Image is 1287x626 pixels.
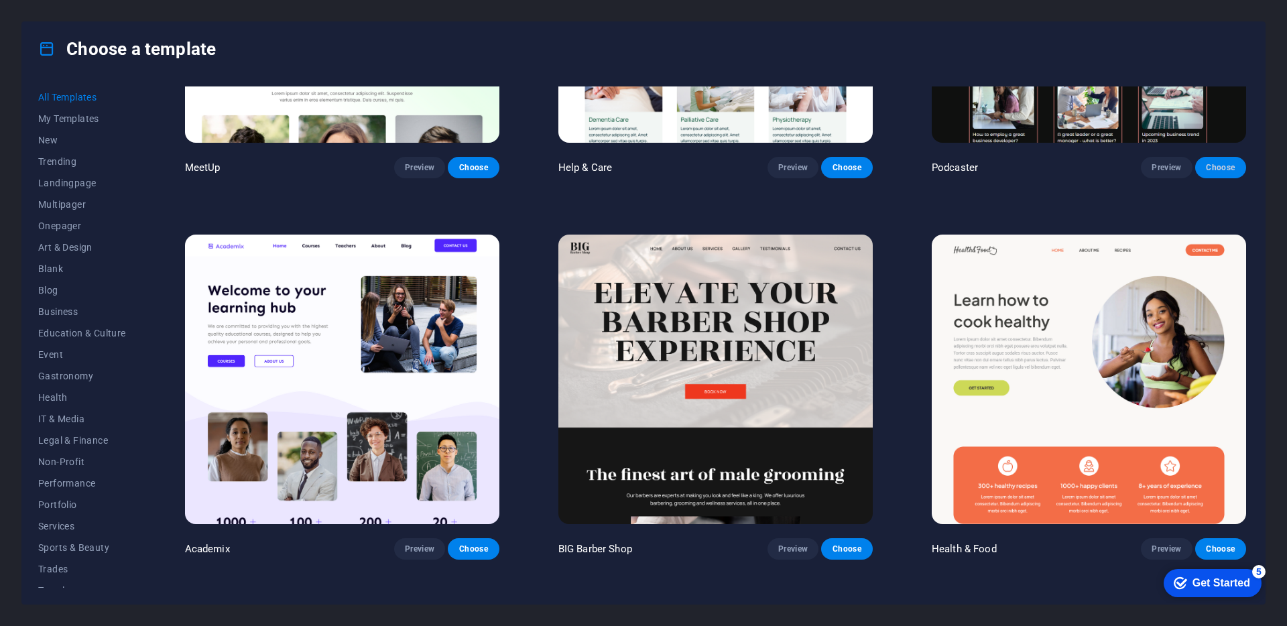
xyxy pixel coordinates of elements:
button: Trending [38,151,126,172]
span: Landingpage [38,178,126,188]
button: My Templates [38,108,126,129]
p: MeetUp [185,161,221,174]
span: Preview [405,162,434,173]
span: Preview [1152,544,1181,554]
span: Health [38,392,126,403]
span: Education & Culture [38,328,126,338]
button: Legal & Finance [38,430,126,451]
button: Preview [768,157,818,178]
button: Preview [1141,157,1192,178]
span: Choose [458,162,488,173]
button: Gastronomy [38,365,126,387]
button: Choose [448,538,499,560]
span: Gastronomy [38,371,126,381]
span: Performance [38,478,126,489]
span: Onepager [38,221,126,231]
p: Health & Food [932,542,997,556]
span: Business [38,306,126,317]
span: Choose [458,544,488,554]
button: Health [38,387,126,408]
span: Sports & Beauty [38,542,126,553]
button: Preview [394,538,445,560]
div: Get Started 5 items remaining, 0% complete [11,7,109,35]
span: Preview [778,544,808,554]
span: All Templates [38,92,126,103]
button: Choose [1195,157,1246,178]
div: Get Started [40,15,97,27]
button: IT & Media [38,408,126,430]
span: Choose [1206,162,1235,173]
span: Trending [38,156,126,167]
button: Choose [821,538,872,560]
button: Multipager [38,194,126,215]
button: All Templates [38,86,126,108]
img: BIG Barber Shop [558,235,873,524]
button: New [38,129,126,151]
button: Non-Profit [38,451,126,473]
p: Academix [185,542,230,556]
button: Landingpage [38,172,126,194]
span: Blog [38,285,126,296]
span: Multipager [38,199,126,210]
span: Blank [38,263,126,274]
p: BIG Barber Shop [558,542,632,556]
button: Event [38,344,126,365]
span: IT & Media [38,414,126,424]
h4: Choose a template [38,38,216,60]
span: Preview [1152,162,1181,173]
span: Preview [405,544,434,554]
span: Trades [38,564,126,574]
button: Choose [448,157,499,178]
button: Art & Design [38,237,126,258]
span: Travel [38,585,126,596]
button: Education & Culture [38,322,126,344]
div: 5 [99,3,113,16]
button: Blank [38,258,126,279]
span: Preview [778,162,808,173]
span: Event [38,349,126,360]
span: New [38,135,126,145]
span: Choose [832,162,861,173]
button: Sports & Beauty [38,537,126,558]
span: Choose [1206,544,1235,554]
img: Health & Food [932,235,1246,524]
button: Preview [394,157,445,178]
span: Services [38,521,126,531]
button: Trades [38,558,126,580]
button: Performance [38,473,126,494]
span: Legal & Finance [38,435,126,446]
button: Business [38,301,126,322]
img: Academix [185,235,499,524]
button: Choose [1195,538,1246,560]
button: Choose [821,157,872,178]
button: Portfolio [38,494,126,515]
span: Non-Profit [38,456,126,467]
p: Help & Care [558,161,613,174]
p: Podcaster [932,161,978,174]
button: Preview [1141,538,1192,560]
button: Travel [38,580,126,601]
button: Services [38,515,126,537]
span: My Templates [38,113,126,124]
span: Choose [832,544,861,554]
span: Portfolio [38,499,126,510]
button: Blog [38,279,126,301]
button: Onepager [38,215,126,237]
span: Art & Design [38,242,126,253]
button: Preview [768,538,818,560]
